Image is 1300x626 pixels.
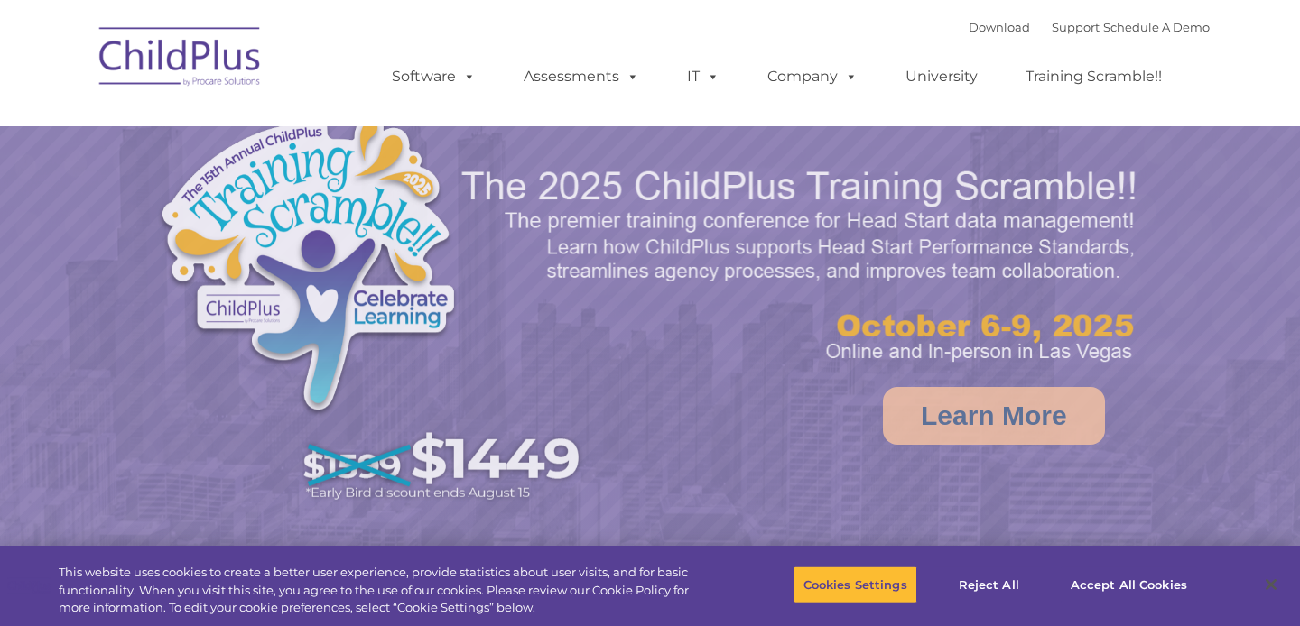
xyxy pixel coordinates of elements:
[883,387,1105,445] a: Learn More
[374,59,494,95] a: Software
[1251,565,1291,604] button: Close
[59,564,715,617] div: This website uses cookies to create a better user experience, provide statistics about user visit...
[1007,59,1180,95] a: Training Scramble!!
[1052,20,1100,34] a: Support
[969,20,1210,34] font: |
[669,59,738,95] a: IT
[1103,20,1210,34] a: Schedule A Demo
[794,566,917,603] button: Cookies Settings
[506,59,657,95] a: Assessments
[749,59,876,95] a: Company
[90,14,271,105] img: ChildPlus by Procare Solutions
[1061,566,1197,603] button: Accept All Cookies
[933,566,1045,603] button: Reject All
[887,59,996,95] a: University
[969,20,1030,34] a: Download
